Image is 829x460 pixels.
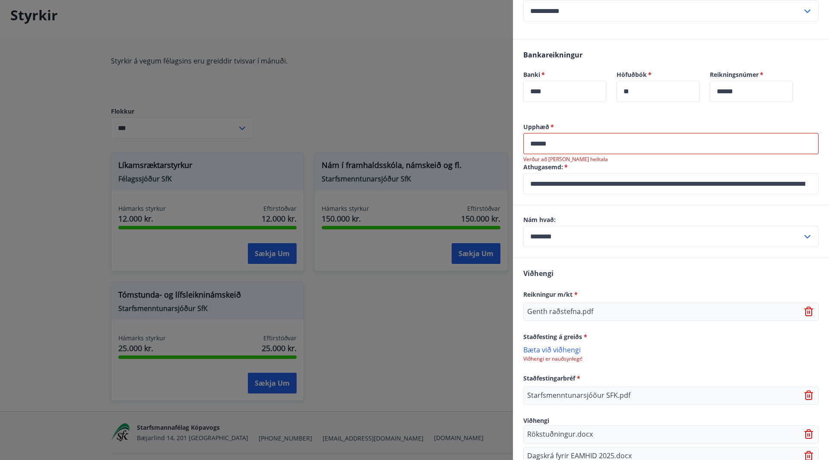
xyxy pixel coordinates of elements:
p: Bæta við viðhengi [523,345,819,354]
div: Upphæð [523,133,819,154]
span: Staðfesting á greiðs [523,333,587,341]
p: Verður að [PERSON_NAME] heiltala [523,156,819,163]
label: Upphæð [523,123,819,131]
label: Athugasemd: [523,163,819,171]
span: Reikningur m/kt [523,290,578,298]
p: Starfsmenntunarsjóõur SFK.pdf [527,390,630,401]
p: Rökstuðningur.docx [527,429,593,440]
span: Staðfestingarbréf [523,374,580,382]
label: Nám hvað: [523,216,819,224]
p: Viðhengi er nauðsynlegt! [523,355,819,362]
label: Höfuðbók [617,70,699,79]
span: Bankareikningur [523,50,582,60]
div: Athugasemd: [523,173,819,194]
label: Banki [523,70,606,79]
label: Reikningsnúmer [710,70,793,79]
span: Viðhengi [523,269,554,278]
span: Viðhengi [523,416,549,425]
p: Genth raðstefna.pdf [527,307,593,317]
